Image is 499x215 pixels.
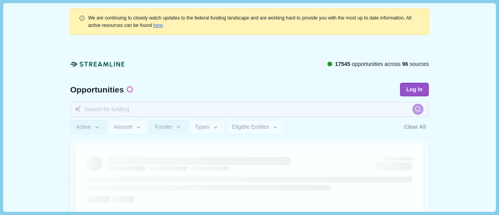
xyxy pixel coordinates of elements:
[400,83,429,96] button: Log In
[402,120,429,134] button: Clear All
[189,120,225,134] button: Types
[88,14,420,29] div: .
[108,120,148,134] button: Amount
[226,120,284,134] button: Eligible Entities
[76,124,91,130] span: Active
[149,120,188,134] button: Funder
[113,124,132,130] span: Amount
[88,15,411,28] span: We are continuing to closely watch updates to the federal funding landscape and are working hard ...
[335,61,350,67] span: 17545
[70,85,124,94] span: Opportunities
[153,23,163,28] a: here
[335,60,429,68] span: opportunities across sources
[70,120,106,134] button: Active
[155,124,172,130] span: Funder
[70,102,429,117] input: Search for funding
[232,124,269,130] span: Eligible Entities
[402,61,409,67] span: 96
[195,124,209,130] span: Types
